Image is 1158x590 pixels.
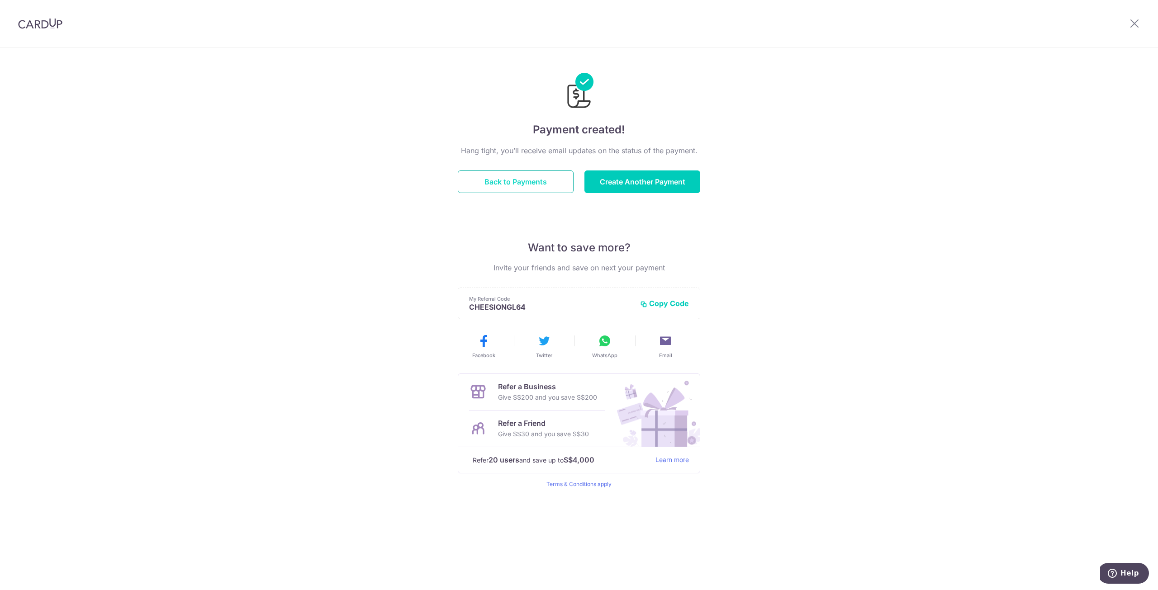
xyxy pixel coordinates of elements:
button: Copy Code [640,299,689,308]
p: CHEESIONGL64 [469,302,633,312]
p: Invite your friends and save on next your payment [458,262,700,273]
p: Want to save more? [458,241,700,255]
h4: Payment created! [458,122,700,138]
p: Hang tight, you’ll receive email updates on the status of the payment. [458,145,700,156]
p: Refer a Friend [498,418,589,429]
a: Terms & Conditions apply [546,481,612,487]
button: Twitter [517,334,571,359]
p: Refer a Business [498,381,597,392]
p: Give S$200 and you save S$200 [498,392,597,403]
iframe: Opens a widget where you can find more information [1100,563,1149,585]
p: My Referral Code [469,295,633,302]
button: Create Another Payment [584,170,700,193]
img: Payments [565,73,593,111]
img: CardUp [18,18,62,29]
button: Facebook [457,334,510,359]
p: Give S$30 and you save S$30 [498,429,589,439]
img: Refer [608,374,700,447]
strong: 20 users [489,454,519,465]
span: Twitter [536,352,552,359]
p: Refer and save up to [473,454,648,466]
button: WhatsApp [578,334,631,359]
strong: S$4,000 [564,454,594,465]
button: Email [639,334,692,359]
button: Back to Payments [458,170,574,193]
span: Email [659,352,672,359]
a: Learn more [655,454,689,466]
span: Facebook [472,352,495,359]
span: WhatsApp [592,352,617,359]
